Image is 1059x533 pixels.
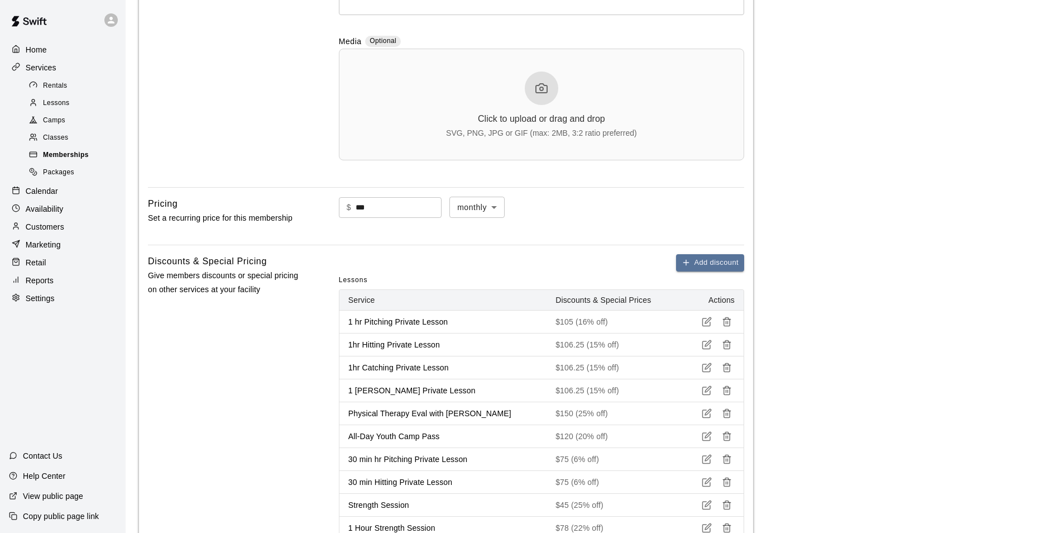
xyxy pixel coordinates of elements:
p: 1hr Hitting Private Lesson [348,339,538,350]
div: Packages [27,165,121,180]
a: Reports [9,272,117,289]
p: 30 min Hitting Private Lesson [348,477,538,488]
a: Customers [9,218,117,235]
span: Memberships [43,150,89,161]
button: Add discount [676,254,744,272]
p: 30 min hr Pitching Private Lesson [348,454,538,465]
span: Lessons [339,272,368,289]
a: Packages [27,164,126,182]
p: Set a recurring price for this membership [148,211,303,225]
p: Settings [26,293,55,304]
p: Availability [26,203,64,215]
a: Settings [9,290,117,307]
p: Give members discounts or special pricing on other services at your facility [148,269,303,297]
p: Physical Therapy Eval with [PERSON_NAME] [348,408,538,419]
a: Services [9,59,117,76]
div: Classes [27,130,121,146]
a: Home [9,41,117,58]
div: Lessons [27,96,121,111]
a: Marketing [9,236,117,253]
span: Lessons [43,98,70,109]
a: Memberships [27,147,126,164]
span: Optional [370,37,396,45]
p: Customers [26,221,64,232]
p: View public page [23,491,83,502]
div: Click to upload or drag and drop [478,114,605,124]
p: Reports [26,275,54,286]
p: 1 hr Pitching Private Lesson [348,316,538,327]
div: Camps [27,113,121,129]
a: Availability [9,201,117,217]
p: $105 (16% off) [555,316,668,327]
div: SVG, PNG, JPG or GIF (max: 2MB, 3:2 ratio preferred) [446,129,637,137]
p: $150 (25% off) [555,408,668,419]
p: $106.25 (15% off) [555,362,668,373]
p: 1 [PERSON_NAME] Private Lesson [348,385,538,396]
a: Calendar [9,183,117,199]
p: $45 (25% off) [555,499,668,511]
p: 1hr Catching Private Lesson [348,362,538,373]
div: Rentals [27,78,121,94]
p: $75 (6% off) [555,454,668,465]
a: Lessons [27,94,126,112]
p: Retail [26,257,46,268]
div: monthly [449,197,505,217]
p: Contact Us [23,450,63,461]
span: Camps [43,115,65,126]
h6: Pricing [148,197,178,211]
p: Help Center [23,470,65,482]
div: Memberships [27,147,121,163]
p: $120 (20% off) [555,431,668,442]
p: $75 (6% off) [555,477,668,488]
p: $ [347,202,351,213]
a: Retail [9,254,117,271]
p: $106.25 (15% off) [555,339,668,350]
p: Calendar [26,185,58,197]
p: Copy public page link [23,511,99,522]
span: Classes [43,132,68,144]
p: Strength Session [348,499,538,511]
p: Home [26,44,47,55]
th: Service [339,290,547,311]
label: Media [339,36,362,49]
a: Rentals [27,77,126,94]
p: All-Day Youth Camp Pass [348,431,538,442]
th: Discounts & Special Prices [547,290,677,311]
p: Services [26,62,56,73]
h6: Discounts & Special Pricing [148,254,267,269]
p: Marketing [26,239,61,250]
span: Packages [43,167,74,178]
a: Classes [27,130,126,147]
th: Actions [677,290,744,311]
a: Camps [27,112,126,130]
p: $106.25 (15% off) [555,385,668,396]
span: Rentals [43,80,68,92]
